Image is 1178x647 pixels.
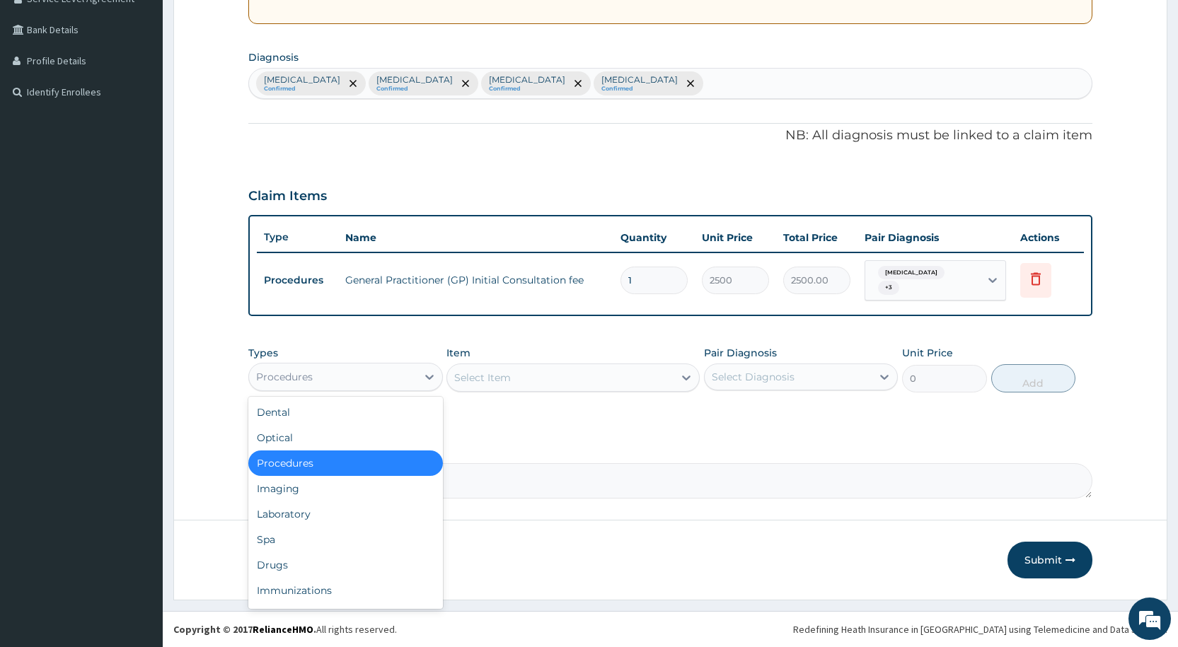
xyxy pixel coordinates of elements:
[253,623,313,636] a: RelianceHMO
[163,611,1178,647] footer: All rights reserved.
[857,223,1013,252] th: Pair Diagnosis
[256,370,313,384] div: Procedures
[878,281,899,295] span: + 3
[74,79,238,98] div: Chat with us now
[248,476,442,501] div: Imaging
[257,267,338,293] td: Procedures
[572,77,584,90] span: remove selection option
[459,77,472,90] span: remove selection option
[248,189,327,204] h3: Claim Items
[489,86,565,93] small: Confirmed
[248,127,1092,145] p: NB: All diagnosis must be linked to a claim item
[264,86,340,93] small: Confirmed
[793,622,1167,636] div: Redefining Heath Insurance in [GEOGRAPHIC_DATA] using Telemedicine and Data Science!
[704,346,777,360] label: Pair Diagnosis
[248,603,442,629] div: Others
[376,74,453,86] p: [MEDICAL_DATA]
[613,223,695,252] th: Quantity
[347,77,359,90] span: remove selection option
[248,552,442,578] div: Drugs
[264,74,340,86] p: [MEDICAL_DATA]
[991,364,1075,392] button: Add
[232,7,266,41] div: Minimize live chat window
[248,501,442,527] div: Laboratory
[248,527,442,552] div: Spa
[248,450,442,476] div: Procedures
[878,266,945,280] span: [MEDICAL_DATA]
[26,71,57,106] img: d_794563401_company_1708531726252_794563401
[248,578,442,603] div: Immunizations
[248,425,442,450] div: Optical
[338,223,613,252] th: Name
[446,346,470,360] label: Item
[902,346,953,360] label: Unit Price
[684,77,697,90] span: remove selection option
[376,86,453,93] small: Confirmed
[712,370,795,384] div: Select Diagnosis
[454,371,511,385] div: Select Item
[82,178,195,321] span: We're online!
[695,223,776,252] th: Unit Price
[338,266,613,294] td: General Practitioner (GP) Initial Consultation fee
[7,386,270,436] textarea: Type your message and hit 'Enter'
[489,74,565,86] p: [MEDICAL_DATA]
[248,347,278,359] label: Types
[248,400,442,425] div: Dental
[1007,542,1092,578] button: Submit
[257,224,338,250] th: Type
[601,86,678,93] small: Confirmed
[248,443,1092,455] label: Comment
[601,74,678,86] p: [MEDICAL_DATA]
[1013,223,1084,252] th: Actions
[248,50,299,64] label: Diagnosis
[173,623,316,636] strong: Copyright © 2017 .
[776,223,857,252] th: Total Price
